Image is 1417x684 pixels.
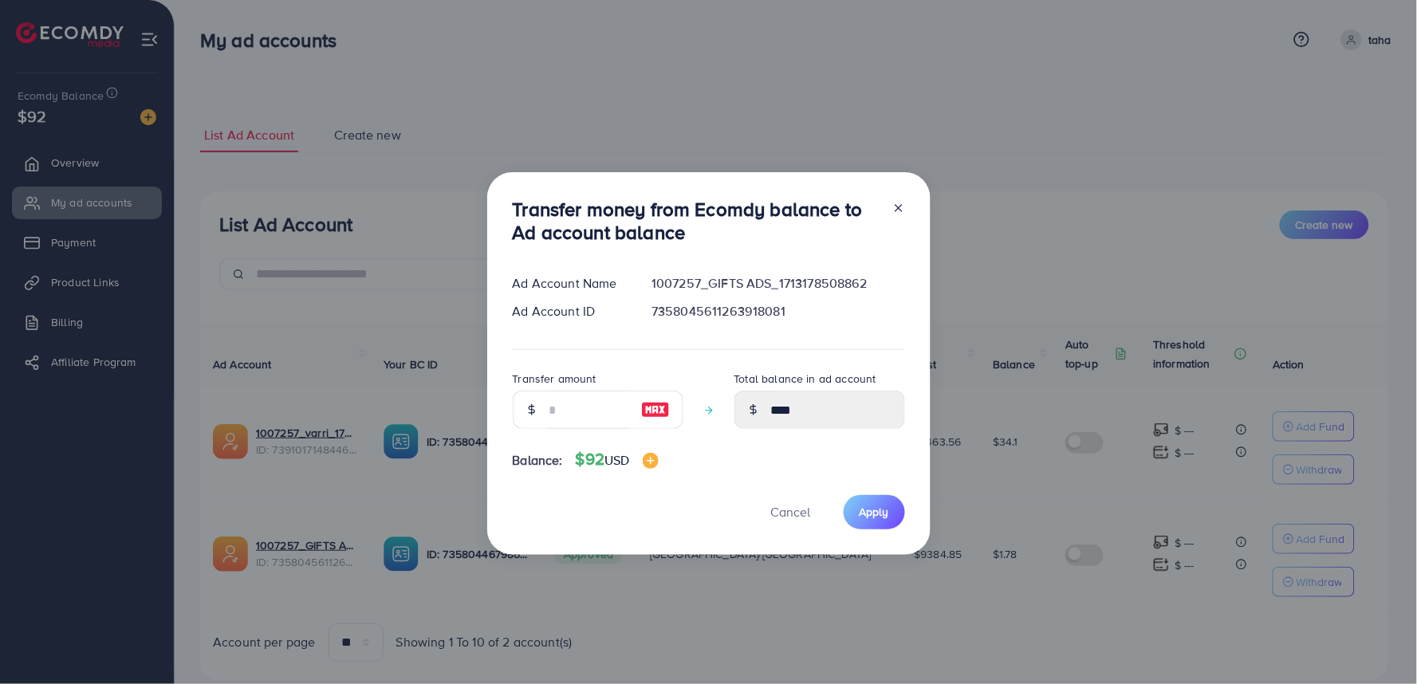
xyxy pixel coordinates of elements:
[751,495,831,529] button: Cancel
[513,198,880,244] h3: Transfer money from Ecomdy balance to Ad account balance
[1349,612,1405,672] iframe: Chat
[513,371,596,387] label: Transfer amount
[844,495,905,529] button: Apply
[860,504,889,520] span: Apply
[500,274,640,293] div: Ad Account Name
[500,302,640,320] div: Ad Account ID
[639,302,917,320] div: 7358045611263918081
[771,503,811,521] span: Cancel
[643,453,659,469] img: image
[639,274,917,293] div: 1007257_GIFTS ADS_1713178508862
[641,400,670,419] img: image
[734,371,876,387] label: Total balance in ad account
[604,451,629,469] span: USD
[513,451,563,470] span: Balance:
[576,450,659,470] h4: $92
